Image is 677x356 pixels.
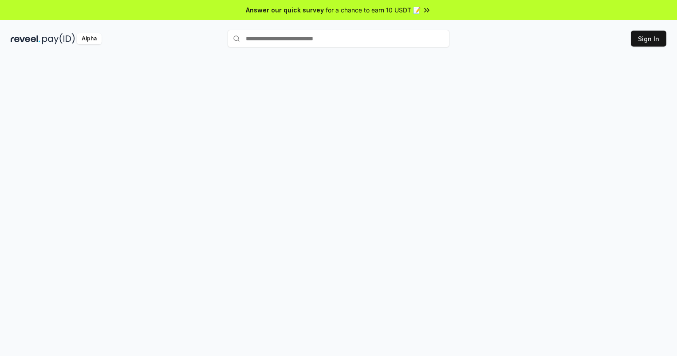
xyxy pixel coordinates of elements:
span: Answer our quick survey [246,5,324,15]
img: pay_id [42,33,75,44]
button: Sign In [631,31,666,47]
img: reveel_dark [11,33,40,44]
div: Alpha [77,33,102,44]
span: for a chance to earn 10 USDT 📝 [326,5,421,15]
